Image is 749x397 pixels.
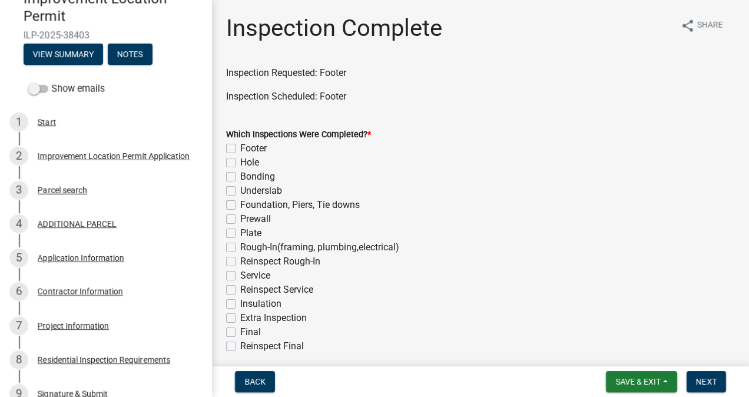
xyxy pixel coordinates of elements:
label: Plate [240,226,261,240]
div: 4 [9,214,28,233]
div: Contractor Information [38,287,123,296]
wm-modal-confirm: Summary [24,50,103,59]
label: Reinspect Final [240,339,304,353]
i: share [681,19,695,33]
label: Footer [240,141,267,156]
label: Reinspect Rough-In [240,254,320,269]
h1: Inspection Complete [226,14,442,42]
p: Inspection Requested: Footer [226,66,735,80]
div: 3 [9,181,28,200]
label: Bonding [240,170,275,184]
div: ADDITIONAL PARCEL [38,220,117,228]
label: Hole [240,156,259,170]
span: Save & Exit [615,377,661,386]
span: Back [244,377,266,386]
span: Share [697,19,723,33]
label: Prewall [240,212,271,226]
label: Rough-In(framing, plumbing,electrical) [240,240,399,254]
div: Project Information [38,322,109,330]
button: Notes [108,44,153,65]
wm-modal-confirm: Notes [108,50,153,59]
button: View Summary [24,44,103,65]
label: Which Inspections Were Completed? [226,131,371,139]
p: Inspection Scheduled: Footer [226,90,735,104]
label: Foundation, Piers, Tie downs [240,198,360,212]
span: ILP-2025-38403 [24,29,188,41]
button: Next [687,371,726,392]
div: Improvement Location Permit Application [38,152,190,160]
button: Back [235,371,275,392]
button: shareShare [671,14,733,37]
label: Service [240,269,270,283]
label: Underslab [240,184,282,198]
div: 5 [9,249,28,267]
div: Application Information [38,254,124,262]
label: Reinspect Service [240,283,313,297]
div: 2 [9,147,28,166]
label: Show emails [28,82,105,96]
div: 1 [9,113,28,131]
div: Parcel search [38,186,87,194]
span: Next [696,377,717,386]
button: Save & Exit [606,371,677,392]
div: Residential Inspection Requirements [38,356,170,364]
label: Final [240,325,261,339]
div: Start [38,118,56,126]
div: 6 [9,282,28,301]
div: 8 [9,350,28,369]
label: Extra Inspection [240,311,307,325]
label: Insulation [240,297,281,311]
div: 7 [9,316,28,335]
